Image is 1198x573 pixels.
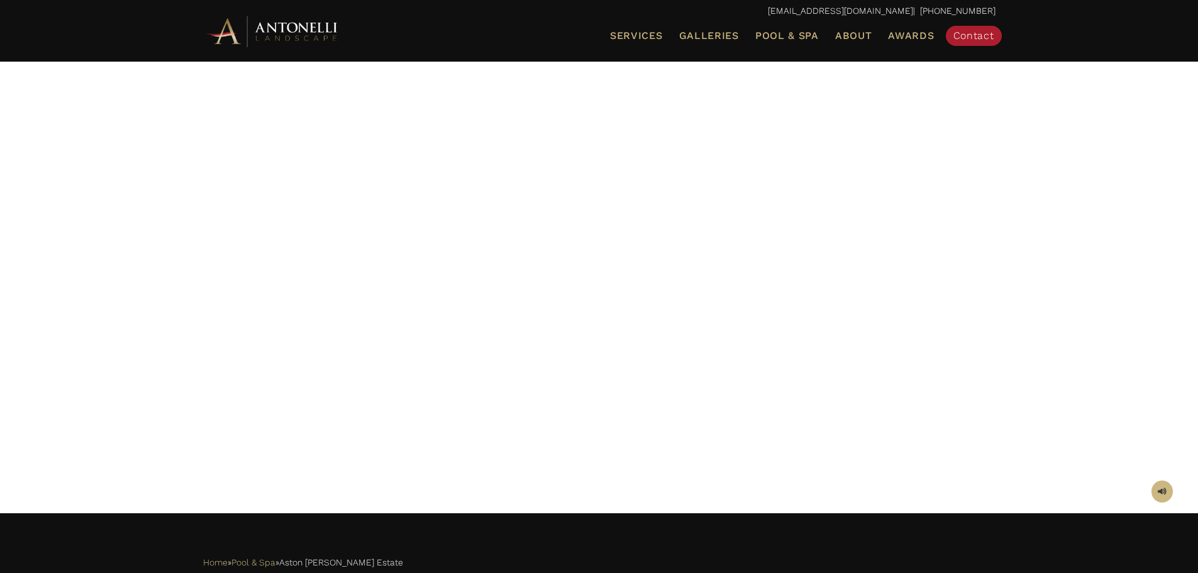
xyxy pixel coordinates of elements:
[605,28,668,44] a: Services
[835,31,872,41] span: About
[203,555,228,571] a: Home
[674,28,744,44] a: Galleries
[203,553,996,572] nav: Breadcrumbs
[755,30,819,42] span: Pool & Spa
[768,6,913,16] a: [EMAIL_ADDRESS][DOMAIN_NAME]
[231,555,275,571] a: Pool & Spa
[883,28,939,44] a: Awards
[203,3,996,19] p: | [PHONE_NUMBER]
[203,555,403,571] span: » »
[888,30,934,42] span: Awards
[750,28,824,44] a: Pool & Spa
[830,28,877,44] a: About
[203,14,341,48] img: Antonelli Horizontal Logo
[279,555,403,571] span: Aston [PERSON_NAME] Estate
[679,30,739,42] span: Galleries
[610,31,663,41] span: Services
[953,30,994,42] span: Contact
[946,26,1002,46] a: Contact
